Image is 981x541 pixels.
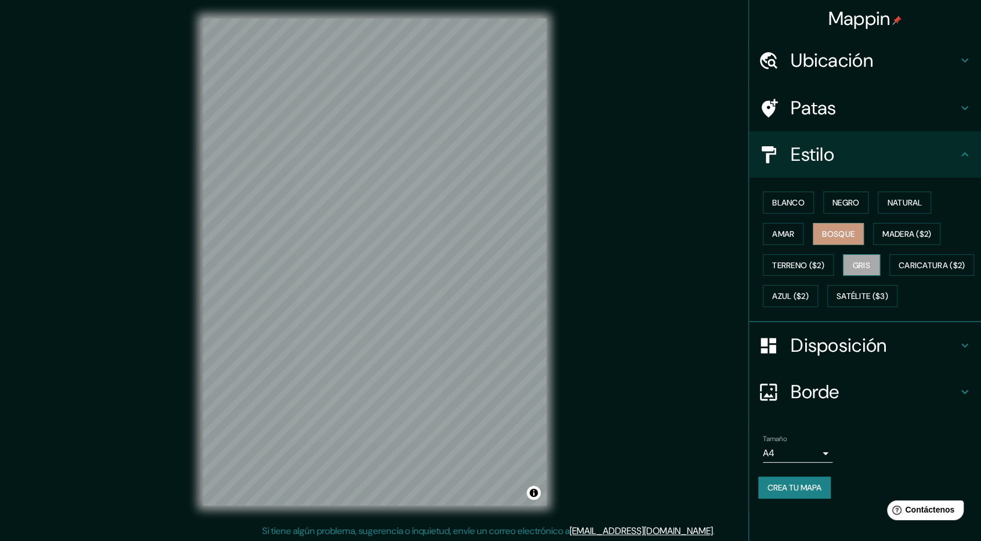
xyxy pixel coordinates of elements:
font: Blanco [772,197,805,208]
div: Ubicación [749,37,981,84]
font: Tamaño [763,434,787,443]
a: [EMAIL_ADDRESS][DOMAIN_NAME] [570,525,713,537]
font: Bosque [822,229,855,239]
button: Crea tu mapa [758,477,831,499]
font: Negro [832,197,860,208]
div: A4 [763,444,832,463]
button: Amar [763,223,803,245]
div: Disposición [749,322,981,369]
iframe: Lanzador de widgets de ayuda [878,496,968,528]
button: Blanco [763,192,814,214]
button: Bosque [813,223,864,245]
img: pin-icon.png [892,16,902,25]
button: Satélite ($3) [827,285,897,307]
font: Amar [772,229,794,239]
font: Gris [853,260,870,270]
font: Estilo [791,142,834,167]
font: Si tiene algún problema, sugerencia o inquietud, envíe un correo electrónico a [262,525,570,537]
font: Azul ($2) [772,291,809,302]
button: Madera ($2) [873,223,940,245]
font: Ubicación [791,48,873,73]
font: . [716,524,719,537]
font: Terreno ($2) [772,260,824,270]
button: Natural [878,192,931,214]
font: Disposición [791,333,886,358]
button: Azul ($2) [763,285,818,307]
font: Caricatura ($2) [899,260,965,270]
font: Borde [791,380,839,404]
font: Madera ($2) [882,229,931,239]
font: Mappin [828,6,890,31]
font: Patas [791,96,837,120]
button: Terreno ($2) [763,254,834,276]
font: A4 [763,447,774,459]
canvas: Mapa [202,19,546,506]
button: Caricatura ($2) [889,254,975,276]
div: Borde [749,369,981,415]
button: Activar o desactivar atribución [527,486,541,500]
div: Estilo [749,131,981,178]
font: Satélite ($3) [837,291,888,302]
font: . [715,524,716,537]
div: Patas [749,85,981,131]
font: Natural [887,197,922,208]
button: Negro [823,192,869,214]
button: Gris [843,254,880,276]
font: Crea tu mapa [768,482,821,493]
font: . [713,525,715,537]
